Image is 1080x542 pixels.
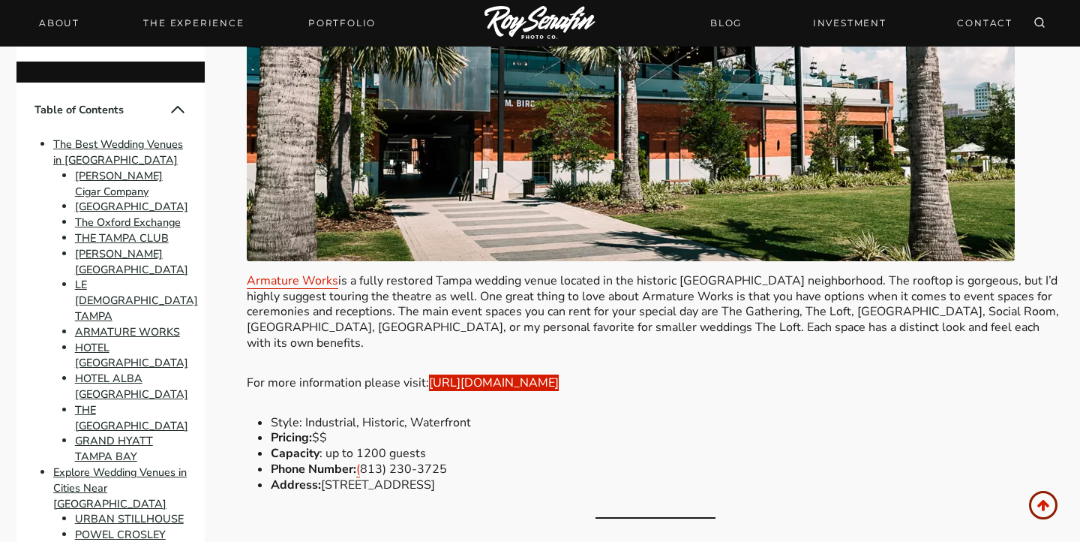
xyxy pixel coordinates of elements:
a: LE [DEMOGRAPHIC_DATA] TAMPA [75,278,198,324]
nav: Primary Navigation [30,13,385,34]
li: Style: Industrial, Historic, Waterfront [271,415,1063,431]
li: 813) 230-3725 [271,462,1063,477]
p: For more information please visit: [247,375,1063,391]
a: About [30,13,88,34]
a: HOTEL [GEOGRAPHIC_DATA] [75,340,188,371]
a: URBAN STILLHOUSE [75,512,184,527]
a: ARMATURE WORKS [75,324,180,339]
img: Logo of Roy Serafin Photo Co., featuring stylized text in white on a light background, representi... [484,6,595,41]
a: THE EXPERIENCE [134,13,253,34]
strong: Capacity [271,445,319,462]
strong: Address: [271,477,321,493]
li: [STREET_ADDRESS] [271,477,1063,493]
a: ( [356,461,360,477]
a: [GEOGRAPHIC_DATA] [75,200,188,215]
a: The Oxford Exchange [75,215,181,230]
a: [PERSON_NAME] Cigar Company [75,168,163,199]
a: INVESTMENT [804,10,895,36]
a: Armature Works [247,273,338,289]
strong: Phone Number: [271,461,356,477]
a: GRAND HYATT TAMPA BAY [75,434,153,465]
li: : up to 1200 guests [271,446,1063,462]
span: Table of Contents [34,102,169,118]
nav: Secondary Navigation [701,10,1021,36]
button: Collapse Table of Contents [169,101,187,119]
a: [URL][DOMAIN_NAME] [429,375,559,391]
a: The Best Wedding Venues in [GEOGRAPHIC_DATA] [53,137,183,167]
a: THE [GEOGRAPHIC_DATA] [75,402,188,433]
a: [PERSON_NAME] [GEOGRAPHIC_DATA] [75,246,188,277]
a: CONTACT [948,10,1021,36]
p: is a fully restored Tampa wedding venue located in the historic [GEOGRAPHIC_DATA] neighborhood. T... [247,273,1063,351]
a: BLOG [701,10,751,36]
a: THE TAMPA CLUB [75,230,169,245]
a: HOTEL ALBA [GEOGRAPHIC_DATA] [75,371,188,402]
li: $$ [271,430,1063,446]
strong: Pricing: [271,429,312,446]
a: Scroll to top [1029,491,1057,519]
button: View Search Form [1029,13,1050,34]
a: Portfolio [299,13,385,34]
a: Explore Wedding Venues in Cities Near [GEOGRAPHIC_DATA] [53,465,187,511]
